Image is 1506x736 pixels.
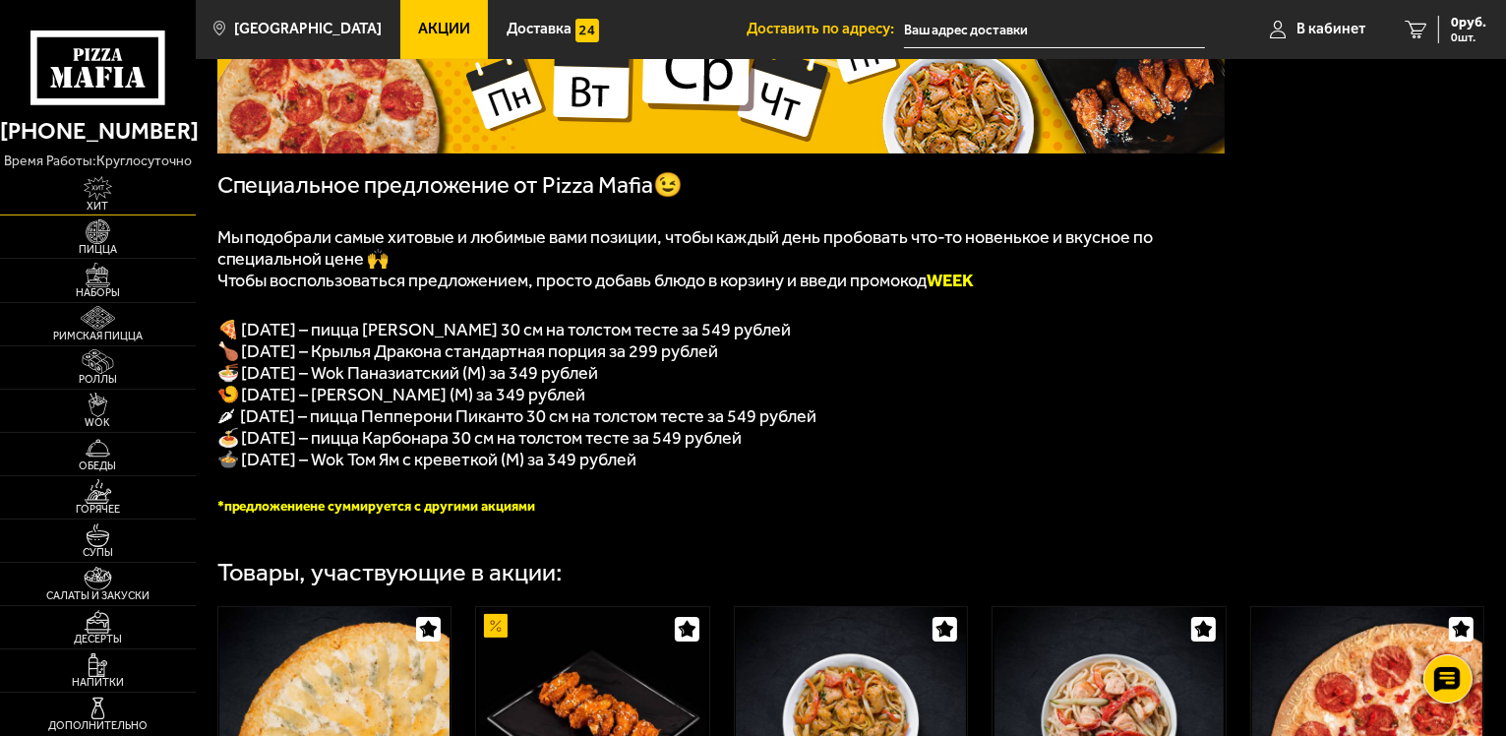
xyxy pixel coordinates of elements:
span: Доставить по адресу: [747,22,904,36]
span: 🍜 [DATE] – Wok Паназиатский (M) за 349 рублей [217,362,599,384]
input: Ваш адрес доставки [904,12,1205,48]
span: 🌶 [DATE] – пицца Пепперони Пиканто 30 см на толстом тесте за 549 рублей [217,405,817,427]
span: 0 руб. [1451,16,1486,30]
span: Специальное предложение от Pizza Mafia😉 [217,171,684,199]
span: [GEOGRAPHIC_DATA] [234,22,382,36]
span: Ленинградская область, Всеволожский район, Мурино, Воронцовский бульвар, 12 [904,12,1205,48]
img: Акционный [484,614,508,638]
span: Чтобы воспользоваться предложением, просто добавь блюдо в корзину и введи промокод [217,270,975,291]
div: Товары, участвующие в акции: [217,560,564,585]
span: 🍗 [DATE] – Крылья Дракона стандартная порция за 299 рублей [217,340,719,362]
span: *предложение [217,498,311,515]
span: В кабинет [1296,22,1365,36]
span: 0 шт. [1451,31,1486,43]
img: 15daf4d41897b9f0e9f617042186c801.svg [575,19,599,42]
span: не суммируется с другими акциями [311,498,536,515]
b: WEEK [928,270,975,291]
span: Доставка [507,22,572,36]
span: Акции [418,22,470,36]
span: Мы подобрали самые хитовые и любимые вами позиции, чтобы каждый день пробовать что-то новенькое и... [217,226,1154,270]
span: 🍲 [DATE] – Wok Том Ям с креветкой (M) за 349 рублей [217,449,637,470]
span: 🍝 [DATE] – пицца Карбонара 30 см на толстом тесте за 549 рублей [217,427,743,449]
span: 🍤 [DATE] – [PERSON_NAME] (M) за 349 рублей [217,384,586,405]
span: 🍕 [DATE] – пицца [PERSON_NAME] 30 см на толстом тесте за 549 рублей [217,319,792,340]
